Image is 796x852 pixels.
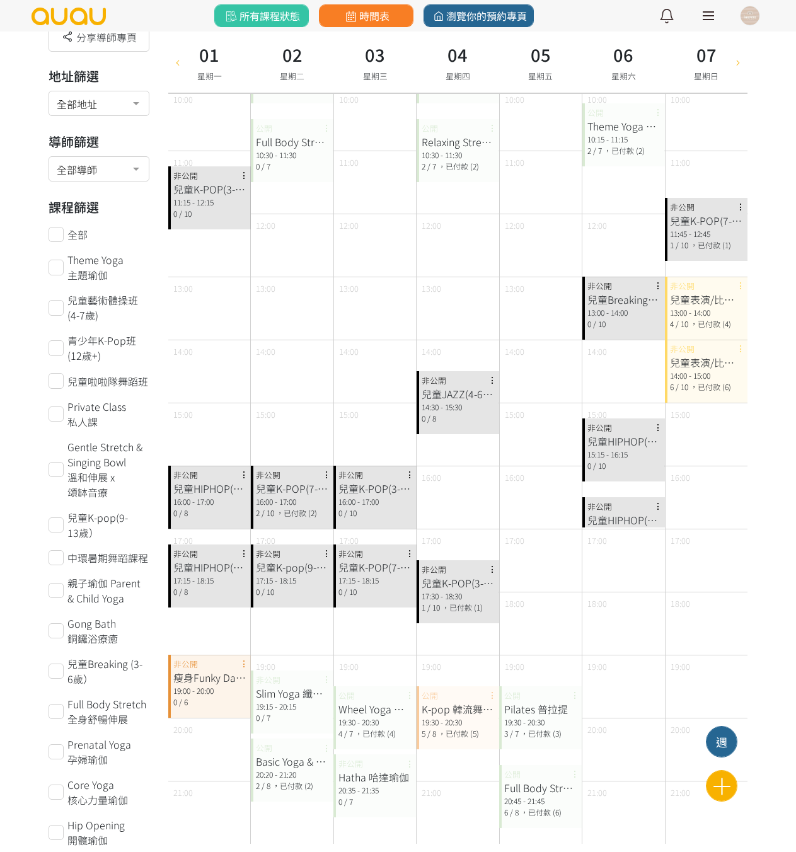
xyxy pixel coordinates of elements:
span: 6 [504,807,508,817]
span: 15:00 [256,408,275,420]
div: Relaxing Stretch 放鬆伸展 [422,134,494,149]
span: 星期三 [363,70,388,82]
span: 14:00 [173,345,193,357]
span: 17:00 [671,534,690,546]
div: 兒童K-POP(3-6歲） [422,575,494,590]
div: Pilates 普拉提 [504,701,577,717]
span: 0 [256,712,260,723]
span: ，已付款 (4) [690,318,731,329]
span: Hip Opening 開髖瑜伽 [67,817,149,848]
span: ，已付款 (6) [521,807,562,817]
span: Prenatal Yoga 孕婦瑜伽 [67,737,149,767]
span: / 7 [262,161,270,171]
span: / 7 [427,161,436,171]
div: 16:00 - 17:00 [256,496,328,507]
span: 20:00 [173,723,193,735]
span: ，已付款 (1) [690,239,731,250]
span: 星期日 [694,70,718,82]
span: 15:00 [339,408,359,420]
h3: 01 [197,42,222,67]
div: 17:15 - 18:15 [338,575,411,586]
a: 瀏覽你的預約專頁 [424,4,534,27]
div: 兒童表演/比賽活動 [670,292,742,307]
span: 親子瑜伽 Parent & Child Yoga [67,575,149,606]
span: / 8 [427,413,436,423]
span: 10:00 [505,93,524,105]
span: 6 [670,381,674,392]
img: logo.svg [30,8,107,25]
span: 2 [256,507,260,518]
h3: 03 [363,42,388,67]
div: 17:15 - 18:15 [173,575,246,586]
span: 4 [670,318,674,329]
div: 19:30 - 20:30 [338,717,411,728]
span: Gong Bath 銅鑼浴療癒 [67,616,149,646]
span: 19:00 [339,660,359,672]
span: 兒童藝術體操班(4-7歲) [67,292,149,323]
div: 17:15 - 18:15 [256,575,328,586]
span: 3 [504,728,508,739]
span: / 7 [344,728,353,739]
span: 12:00 [422,219,441,231]
span: ，已付款 (3) [521,728,562,739]
div: 兒童K-POP(7-12歲） [338,560,411,575]
div: 13:00 - 14:00 [670,307,742,318]
span: 13:00 [422,282,441,294]
div: 10:15 - 11:15 [587,134,660,145]
div: 14:30 - 15:30 [422,401,494,413]
h3: 02 [280,42,304,67]
span: 星期二 [280,70,304,82]
span: 15:00 [671,408,690,420]
span: / 10 [676,381,688,392]
h3: 05 [528,42,553,67]
div: 19:30 - 20:30 [504,717,577,728]
span: 星期六 [611,70,636,82]
span: / 8 [179,507,188,518]
span: 2 [256,780,260,791]
span: 16:00 [671,471,690,483]
div: 兒童HIPHOP(7-12歲) [587,512,660,527]
span: 星期一 [197,70,222,82]
span: / 8 [510,807,519,817]
span: 中環暑期舞蹈課程 [67,550,148,565]
div: 兒童K-POP(7-12歲） [670,213,742,228]
span: ，已付款 (2) [272,780,313,791]
span: ，已付款 (4) [355,728,396,739]
div: 兒童HIPHOP(3-6歲) [173,481,246,496]
div: 瘦身Funky Dance [173,670,246,685]
div: 兒童K-POP(3-6歲） [338,481,411,496]
span: / 10 [427,602,440,613]
span: 16:00 [505,471,524,483]
span: 12:00 [256,219,275,231]
div: 11:45 - 12:45 [670,228,742,239]
span: 19:00 [671,660,690,672]
span: Full Body Stretch 全身舒暢伸展 [67,696,149,727]
span: / 10 [593,460,606,471]
span: 18:00 [671,597,690,609]
h3: 06 [611,42,636,67]
div: 11:15 - 12:15 [173,197,246,208]
span: / 10 [344,586,357,597]
h3: 04 [446,42,470,67]
span: 全部 [67,227,88,242]
span: 0 [422,413,425,423]
span: 12:00 [587,219,607,231]
span: 0 [173,507,177,518]
span: / 10 [179,208,192,219]
span: 0 [587,460,591,471]
span: / 7 [593,145,602,156]
span: ，已付款 (2) [276,507,317,518]
div: 16:00 - 17:00 [338,496,411,507]
div: 19:15 - 20:15 [256,701,328,712]
span: ，已付款 (5) [438,728,479,739]
div: 17:30 - 18:30 [422,590,494,602]
div: K-pop 韓流舞蹈班(基礎) [422,701,494,717]
span: 0 [173,696,177,707]
span: / 7 [344,796,353,807]
span: 10:00 [173,93,193,105]
div: Full Body Stretch 全身舒暢伸展 [256,134,328,149]
span: 1 [670,239,674,250]
span: 13:00 [505,282,524,294]
span: 2 [422,161,425,171]
span: 0 [338,796,342,807]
